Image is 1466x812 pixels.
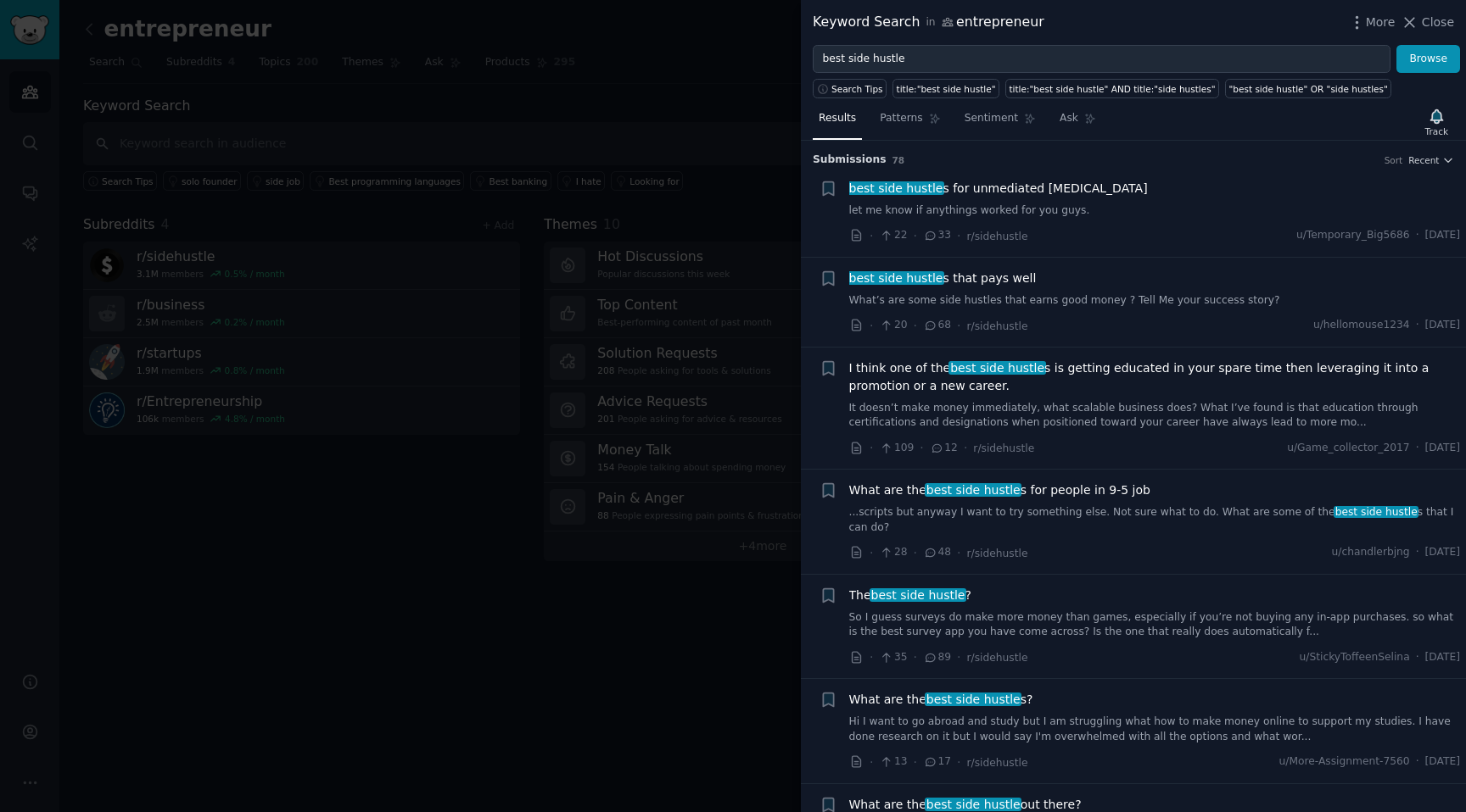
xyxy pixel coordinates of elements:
[923,318,951,333] span: 68
[1054,105,1102,140] a: Ask
[957,648,960,666] span: ·
[1348,14,1396,31] button: More
[813,12,1044,33] div: Keyword Search entrepreneur
[1425,125,1448,137] div: Track
[967,320,1028,332] span: r/sidehustle
[1408,154,1454,166] button: Recent
[1425,228,1460,243] span: [DATE]
[967,231,1028,242] span: r/sidehustle
[1060,111,1078,126] span: Ask
[819,111,856,126] span: Results
[1229,83,1388,95] div: "best side hustle" OR "side hustles"
[1425,650,1460,665] span: [DATE]
[849,587,971,604] a: Thebest side hustle?
[849,293,1461,309] a: What’s are some side hustles that earns good money ? Tell Me your success story?
[1334,506,1419,518] span: best side hustle
[967,757,1028,769] span: r/sidehustle
[959,105,1042,140] a: Sentiment
[1416,545,1419,560] span: ·
[1313,318,1410,333] span: u/hellomouse1234
[849,481,1150,499] span: What are the s for people in 9-5 job
[957,544,960,562] span: ·
[813,45,1390,74] input: Try a keyword related to your business
[831,83,883,95] span: Search Tips
[967,652,1028,664] span: r/sidehustle
[879,318,907,333] span: 20
[879,754,907,770] span: 13
[967,548,1028,559] span: r/sidehustle
[874,105,946,140] a: Patterns
[849,203,1461,219] a: let me know if anythings worked for you guys.
[849,587,971,604] span: The ?
[957,317,960,335] span: ·
[897,83,996,95] div: title:"best side hustle"
[925,483,1021,497] span: best side hustle
[1296,228,1410,243] span: u/Temporary_Big5686
[870,439,873,457] span: ·
[948,361,1045,375] span: best side hustle
[1416,318,1419,333] span: ·
[849,270,1037,287] span: s that pays well
[870,754,873,771] span: ·
[1425,318,1460,333] span: [DATE]
[1005,79,1219,98] a: title:"best side hustle" AND title:"side hustles"
[957,754,960,771] span: ·
[1396,45,1460,74] button: Browse
[1332,545,1410,560] span: u/chandlerbjng
[879,650,907,665] span: 35
[1408,154,1439,166] span: Recent
[849,505,1461,535] a: ...scripts but anyway I want to try something else. Not sure what to do. What are some of thebest...
[849,691,1033,709] a: What are thebest side hustles?
[813,79,887,98] button: Search Tips
[920,439,923,457] span: ·
[849,359,1461,395] span: I think one of the s is getting educated in your spare time then leveraging it into a promotion o...
[1416,228,1419,243] span: ·
[1300,650,1410,665] span: u/StickyToffeenSelina
[923,545,951,560] span: 48
[813,105,862,140] a: Results
[892,155,905,165] span: 78
[849,691,1033,709] span: What are the s?
[848,181,944,195] span: best side hustle
[923,754,951,770] span: 17
[1419,104,1454,140] button: Track
[923,650,951,665] span: 89
[930,441,958,456] span: 12
[849,180,1148,197] span: s for unmediated [MEDICAL_DATA]
[973,442,1034,454] span: r/sidehustle
[1366,14,1396,31] span: More
[870,544,873,562] span: ·
[892,79,999,98] a: title:"best side hustle"
[914,754,917,771] span: ·
[914,227,917,245] span: ·
[849,401,1461,431] a: It doesn’t make money immediately, what scalable business does? What I’ve found is that education...
[849,270,1037,287] a: best side hustles that pays well
[849,180,1148,197] a: best side hustles for unmediated [MEDICAL_DATA]
[1425,754,1460,770] span: [DATE]
[1416,441,1419,456] span: ·
[870,648,873,666] span: ·
[914,648,917,666] span: ·
[914,544,917,562] span: ·
[964,439,967,457] span: ·
[870,227,873,245] span: ·
[849,481,1150,499] a: What are thebest side hustles for people in 9-5 job
[1422,14,1454,31] span: Close
[879,228,907,243] span: 22
[923,228,951,243] span: 33
[870,588,966,602] span: best side hustle
[848,271,944,285] span: best side hustle
[1416,754,1419,770] span: ·
[1416,650,1419,665] span: ·
[1385,154,1403,166] div: Sort
[849,359,1461,395] a: I think one of thebest side hustles is getting educated in your spare time then leveraging it int...
[925,798,1021,811] span: best side hustle
[870,317,873,335] span: ·
[926,15,935,31] span: in
[957,227,960,245] span: ·
[1225,79,1391,98] a: "best side hustle" OR "side hustles"
[1425,545,1460,560] span: [DATE]
[1009,83,1215,95] div: title:"best side hustle" AND title:"side hustles"
[879,545,907,560] span: 28
[925,692,1021,706] span: best side hustle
